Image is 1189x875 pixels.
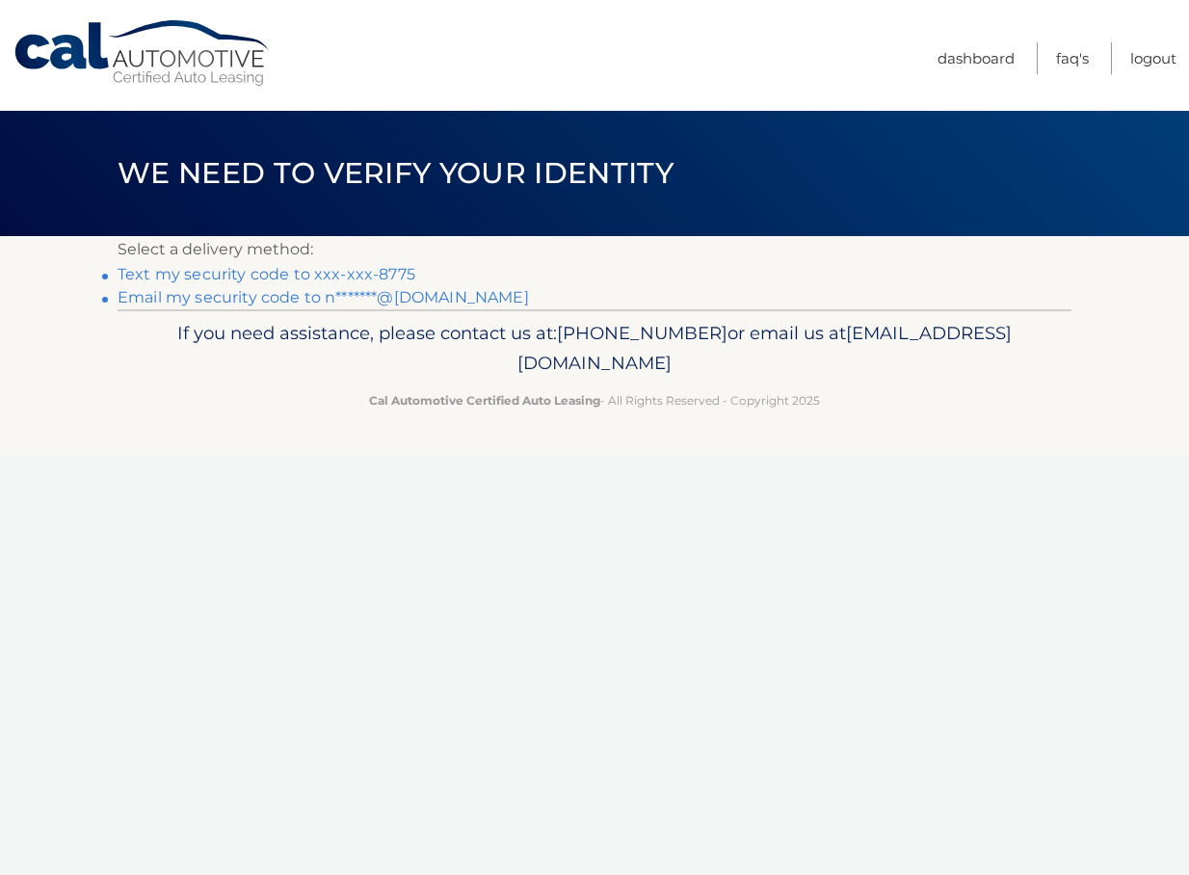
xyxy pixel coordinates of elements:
p: Select a delivery method: [118,236,1071,263]
span: We need to verify your identity [118,155,674,191]
a: Logout [1130,42,1176,74]
p: If you need assistance, please contact us at: or email us at [130,318,1059,380]
a: Cal Automotive [13,19,273,88]
span: [PHONE_NUMBER] [557,322,727,344]
a: Text my security code to xxx-xxx-8775 [118,265,415,283]
a: Email my security code to n*******@[DOMAIN_NAME] [118,288,529,306]
a: FAQ's [1056,42,1089,74]
strong: Cal Automotive Certified Auto Leasing [369,393,600,408]
p: - All Rights Reserved - Copyright 2025 [130,390,1059,411]
a: Dashboard [938,42,1015,74]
